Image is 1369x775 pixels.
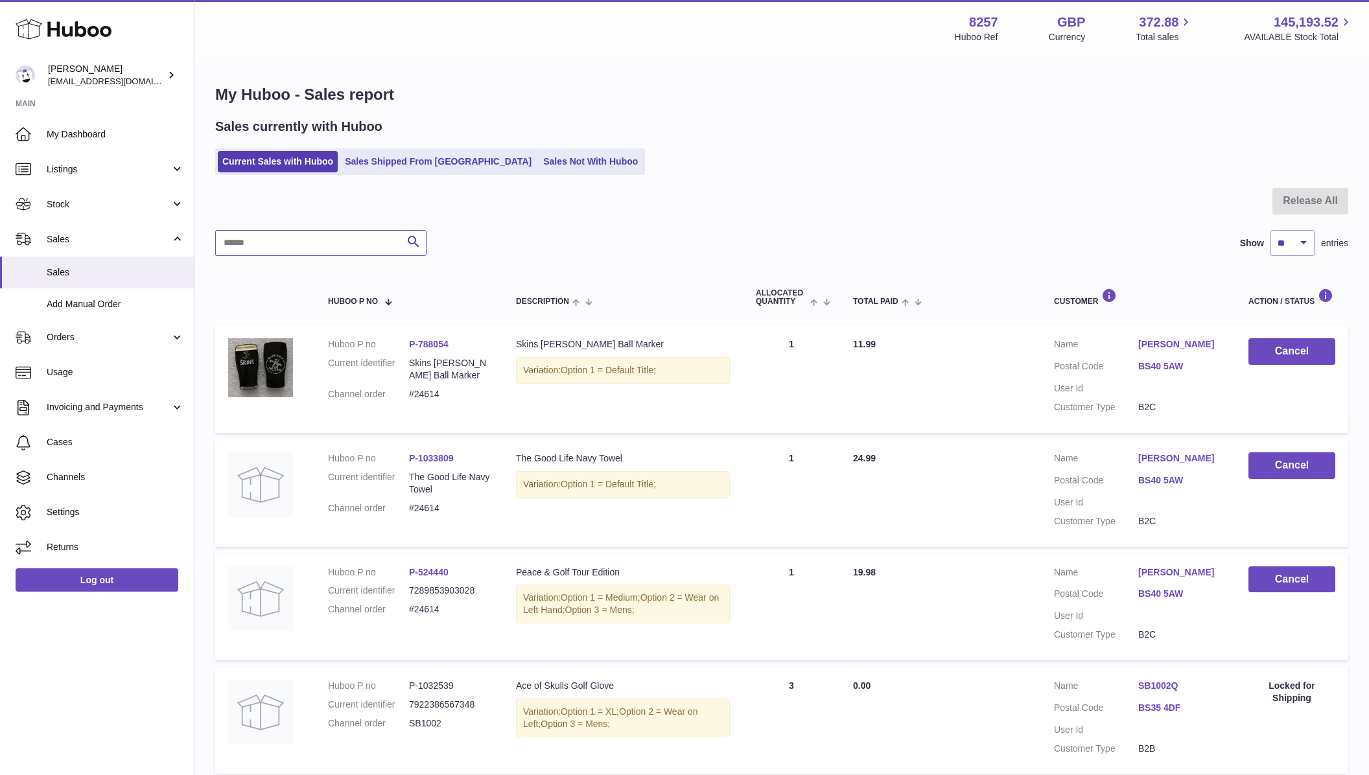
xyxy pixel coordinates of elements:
[743,553,840,661] td: 1
[516,471,730,498] div: Variation:
[328,717,409,730] dt: Channel order
[1054,474,1138,490] dt: Postal Code
[328,452,409,465] dt: Huboo P no
[47,506,184,518] span: Settings
[516,584,730,623] div: Variation:
[47,266,184,279] span: Sales
[539,151,642,172] a: Sales Not With Huboo
[516,357,730,384] div: Variation:
[516,297,569,306] span: Description
[328,338,409,351] dt: Huboo P no
[16,568,178,592] a: Log out
[409,680,490,692] dd: P-1032539
[561,592,640,603] span: Option 1 = Medium;
[1138,360,1223,373] a: BS40 5AW
[409,699,490,711] dd: 7922386567348
[47,436,184,448] span: Cases
[561,365,656,375] span: Option 1 = Default Title;
[1054,452,1138,468] dt: Name
[340,151,536,172] a: Sales Shipped From [GEOGRAPHIC_DATA]
[1138,566,1223,579] a: [PERSON_NAME]
[328,471,409,496] dt: Current identifier
[215,118,382,135] h2: Sales currently with Huboo
[523,706,698,729] span: Option 2 = Wear on Left;
[516,452,730,465] div: The Good Life Navy Towel
[1054,610,1138,622] dt: User Id
[969,14,998,31] strong: 8257
[743,325,840,433] td: 1
[47,233,170,246] span: Sales
[1248,452,1335,479] button: Cancel
[47,128,184,141] span: My Dashboard
[565,605,635,615] span: Option 3 = Mens;
[218,151,338,172] a: Current Sales with Huboo
[409,388,490,400] dd: #24614
[328,502,409,515] dt: Channel order
[409,567,449,577] a: P-524440
[1248,338,1335,365] button: Cancel
[743,439,840,547] td: 1
[409,502,490,515] dd: #24614
[853,680,871,691] span: 0.00
[228,338,293,397] img: 82571688043393.jpg
[1136,14,1193,43] a: 372.88 Total sales
[1248,288,1335,306] div: Action / Status
[853,297,898,306] span: Total paid
[1054,724,1138,736] dt: User Id
[1054,588,1138,603] dt: Postal Code
[409,584,490,597] dd: 7289853903028
[47,198,170,211] span: Stock
[47,471,184,483] span: Channels
[516,566,730,579] div: Peace & Golf Tour Edition
[743,667,840,774] td: 3
[1054,680,1138,695] dt: Name
[1244,14,1353,43] a: 145,193.52 AVAILABLE Stock Total
[16,65,35,85] img: don@skinsgolf.com
[409,603,490,616] dd: #24614
[47,541,184,553] span: Returns
[48,76,191,86] span: [EMAIL_ADDRESS][DOMAIN_NAME]
[1139,14,1178,31] span: 372.88
[1054,401,1138,413] dt: Customer Type
[328,388,409,400] dt: Channel order
[409,717,490,730] dd: SB1002
[1138,452,1223,465] a: [PERSON_NAME]
[228,452,293,517] img: no-photo.jpg
[853,453,876,463] span: 24.99
[1054,566,1138,582] dt: Name
[1321,237,1348,249] span: entries
[1054,743,1138,755] dt: Customer Type
[516,680,730,692] div: Ace of Skulls Golf Glove
[1138,702,1223,714] a: BS35 4DF
[409,339,449,349] a: P-788054
[47,298,184,310] span: Add Manual Order
[955,31,998,43] div: Huboo Ref
[1274,14,1339,31] span: 145,193.52
[409,357,490,382] dd: Skins [PERSON_NAME] Ball Marker
[1054,360,1138,376] dt: Postal Code
[1054,338,1138,354] dt: Name
[561,479,656,489] span: Option 1 = Default Title;
[215,84,1348,105] h1: My Huboo - Sales report
[228,680,293,745] img: no-photo.jpg
[1138,515,1223,527] dd: B2C
[228,566,293,631] img: no-photo.jpg
[48,63,165,87] div: [PERSON_NAME]
[1057,14,1085,31] strong: GBP
[853,339,876,349] span: 11.99
[328,584,409,597] dt: Current identifier
[47,366,184,378] span: Usage
[1138,338,1223,351] a: [PERSON_NAME]
[516,699,730,737] div: Variation:
[328,680,409,692] dt: Huboo P no
[1054,702,1138,717] dt: Postal Code
[47,331,170,343] span: Orders
[1054,515,1138,527] dt: Customer Type
[1138,680,1223,692] a: SB1002Q
[47,163,170,176] span: Listings
[1248,680,1335,704] div: Locked for Shipping
[409,471,490,496] dd: The Good Life Navy Towel
[1136,31,1193,43] span: Total sales
[1138,629,1223,641] dd: B2C
[328,357,409,382] dt: Current identifier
